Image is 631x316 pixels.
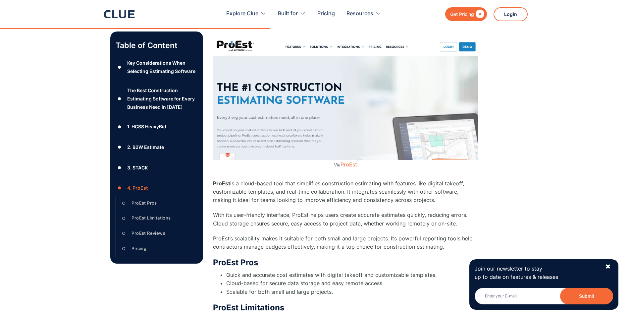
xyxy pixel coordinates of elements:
div: ProEst Limitations [131,214,171,222]
div: 1. HCSS HeavyBid [127,122,166,131]
h3: ProEst Limitations [213,303,478,313]
div: ○ [120,198,128,208]
div: Built for [278,3,306,24]
div: ● [116,62,124,72]
p: ProEst’s scalability makes it suitable for both small and large projects. Its powerful reporting ... [213,234,478,251]
div: Resources [346,3,373,24]
div: 3. STACK [127,163,148,172]
strong: ProEst [213,180,230,187]
div: ● [116,162,124,172]
div: Explore Clue [226,3,258,24]
div: ○ [120,243,128,253]
div: ProEst Reviews [131,229,165,237]
a: Login [494,7,528,21]
li: Scalable for both small and large projects. [226,288,478,296]
a: Get Pricing [445,7,487,21]
div: Built for [278,3,298,24]
div: Pricing [131,244,146,253]
div: ○ [120,213,128,223]
div: ProEst Pros [131,199,157,207]
button: Submit [560,288,613,304]
p: Join our newsletter to stay up to date on features & releases [475,265,599,281]
p: is a cloud-based tool that simplifies construction estimating with features like digital takeoff,... [213,171,478,205]
div: 2. B2W Estimate [127,143,164,151]
a: ○Pricing [120,243,193,253]
div: ○ [120,228,128,238]
div: 4. ProEst [127,184,148,192]
li: Cloud-based for secure data storage and easy remote access. [226,279,478,287]
p: With its user-friendly interface, ProEst helps users create accurate estimates quickly, reducing ... [213,211,478,227]
div: Get Pricing [450,10,474,18]
a: ○ProEst Reviews [120,228,193,238]
div: Key Considerations When Selecting Estimating Software [127,59,197,75]
figcaption: Via [213,162,478,168]
a: ●2. B2W Estimate [116,142,198,152]
a: ●3. STACK [116,162,198,172]
div: ● [116,122,124,132]
a: ●The Best Construction Estimating Software for Every Business Need in [DATE] [116,86,198,111]
div: The Best Construction Estimating Software for Every Business Need in [DATE] [127,86,197,111]
a: Pricing [317,3,335,24]
div: ● [116,183,124,193]
div:  [474,10,484,18]
div: ● [116,142,124,152]
div: Resources [346,3,381,24]
h3: ProEst Pros [213,258,478,268]
li: Quick and accurate cost estimates with digital takeoff and customizable templates. [226,271,478,279]
input: Enter your E-mail [475,288,613,304]
div: ● [116,94,124,104]
a: ●Key Considerations When Selecting Estimating Software [116,59,198,75]
a: ○ProEst Pros [120,198,193,208]
a: ●4. ProEst [116,183,198,193]
a: ProEst [341,161,357,168]
h2: 4. ProEst [213,20,478,31]
div: Explore Clue [226,3,266,24]
div: ✖ [605,263,611,271]
a: ○ProEst Limitations [120,213,193,223]
p: Table of Content [116,40,198,51]
a: ●1. HCSS HeavyBid [116,122,198,132]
